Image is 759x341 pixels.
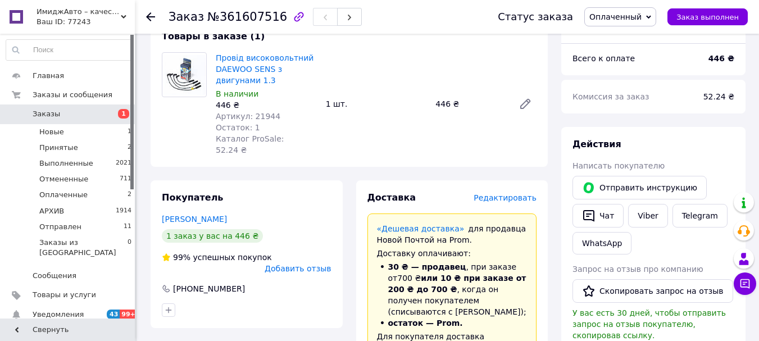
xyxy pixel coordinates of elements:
[39,127,64,137] span: Новые
[162,215,227,224] a: [PERSON_NAME]
[162,192,223,203] span: Покупатель
[572,232,631,254] a: WhatsApp
[33,90,112,100] span: Заказы и сообщения
[120,310,138,319] span: 99+
[146,11,155,22] div: Вернуться назад
[39,238,128,258] span: Заказы из [GEOGRAPHIC_DATA]
[39,158,93,169] span: Выполненные
[367,192,416,203] span: Доставка
[388,274,526,294] span: или 10 ₴ при заказе от 200 ₴ до 700 ₴
[676,13,739,21] span: Заказ выполнен
[514,93,537,115] a: Редактировать
[124,222,131,232] span: 11
[498,11,573,22] div: Статус заказа
[216,99,317,111] div: 446 ₴
[6,40,132,60] input: Поиск
[321,96,431,112] div: 1 шт.
[39,174,88,184] span: Отмененные
[162,31,265,42] span: Товары в заказе (1)
[572,308,726,340] span: У вас есть 30 дней, чтобы отправить запрос на отзыв покупателю, скопировав ссылку.
[120,174,131,184] span: 711
[265,264,331,273] span: Добавить отзыв
[37,17,135,27] div: Ваш ID: 77243
[431,96,510,112] div: 446 ₴
[216,89,258,98] span: В наличии
[628,204,667,228] a: Viber
[388,262,466,271] span: 30 ₴ — продавец
[128,143,131,153] span: 2
[116,158,131,169] span: 2021
[39,206,64,216] span: АРХИВ
[216,112,280,121] span: Артикул: 21944
[169,10,204,24] span: Заказ
[33,271,76,281] span: Сообщения
[703,92,734,101] span: 52.24 ₴
[128,127,131,137] span: 1
[572,265,703,274] span: Запрос на отзыв про компанию
[672,204,728,228] a: Telegram
[39,190,88,200] span: Оплаченные
[377,248,528,259] div: Доставку оплачивают:
[39,222,81,232] span: Отправлен
[118,109,129,119] span: 1
[708,54,734,63] b: 446 ₴
[128,238,131,258] span: 0
[207,10,287,24] span: №361607516
[33,109,60,119] span: Заказы
[572,139,621,149] span: Действия
[162,229,263,243] div: 1 заказ у вас на 446 ₴
[572,176,707,199] button: Отправить инструкцию
[37,7,121,17] span: ИмиджАвто – качество, надежность, движение вперед.
[162,252,272,263] div: успешных покупок
[572,279,733,303] button: Скопировать запрос на отзыв
[173,253,190,262] span: 99%
[116,206,131,216] span: 1914
[39,143,78,153] span: Принятые
[33,310,84,320] span: Уведомления
[734,272,756,295] button: Чат с покупателем
[474,193,537,202] span: Редактировать
[388,319,463,328] span: остаток — Prom.
[128,190,131,200] span: 2
[572,204,624,228] button: Чат
[162,55,206,95] img: Провід високовольтний DAEWOO SENS з двигунами 1.3
[33,290,96,300] span: Товары и услуги
[216,134,284,154] span: Каталог ProSale: 52.24 ₴
[172,283,246,294] div: [PHONE_NUMBER]
[572,92,649,101] span: Комиссия за заказ
[377,223,528,245] div: для продавца Новой Почтой на Prom.
[572,54,635,63] span: Всего к оплате
[33,71,64,81] span: Главная
[572,161,665,170] span: Написать покупателю
[589,12,642,21] span: Оплаченный
[216,53,313,85] a: Провід високовольтний DAEWOO SENS з двигунами 1.3
[107,310,120,319] span: 43
[377,224,465,233] a: «Дешевая доставка»
[216,123,260,132] span: Остаток: 1
[377,261,528,317] li: , при заказе от 700 ₴ , когда он получен покупателем (списываются с [PERSON_NAME]);
[667,8,748,25] button: Заказ выполнен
